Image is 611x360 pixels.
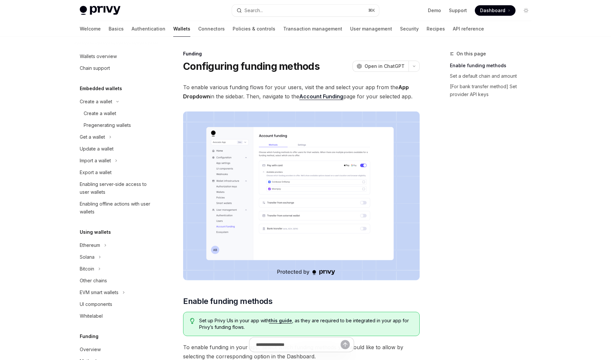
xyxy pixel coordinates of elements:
h5: Embedded wallets [80,85,122,92]
span: To enable various funding flows for your users, visit the and select your app from the in the sid... [183,83,420,101]
a: Connectors [198,21,225,37]
span: On this page [456,50,486,58]
div: Export a wallet [80,169,112,176]
div: Create a wallet [84,110,116,117]
div: Ethereum [80,241,100,249]
a: Enable funding methods [450,60,537,71]
a: Account Funding [299,93,343,100]
div: Overview [80,346,101,353]
div: UI components [80,300,112,308]
svg: Tip [190,318,195,324]
a: Authentication [132,21,165,37]
h1: Configuring funding methods [183,60,320,72]
a: Security [400,21,419,37]
a: Other chains [74,275,158,287]
span: ⌘ K [368,8,375,13]
a: Policies & controls [233,21,275,37]
button: Search...⌘K [232,5,379,16]
a: User management [350,21,392,37]
div: Pregenerating wallets [84,121,131,129]
div: Solana [80,253,95,261]
a: Enabling server-side access to user wallets [74,178,158,198]
a: Update a wallet [74,143,158,155]
span: Set up Privy UIs in your app with , as they are required to be integrated in your app for Privy’s... [199,317,413,330]
a: [For bank transfer method] Set provider API keys [450,81,537,100]
a: Transaction management [283,21,342,37]
a: Whitelabel [74,310,158,322]
div: Enabling offline actions with user wallets [80,200,155,216]
div: Bitcoin [80,265,94,273]
a: Wallets overview [74,50,158,62]
div: Create a wallet [80,98,112,106]
div: Chain support [80,64,110,72]
div: Search... [244,7,263,14]
img: light logo [80,6,120,15]
span: Enable funding methods [183,296,272,307]
a: UI components [74,298,158,310]
a: this guide [269,318,292,324]
a: Recipes [427,21,445,37]
a: Set a default chain and amount [450,71,537,81]
button: Toggle dark mode [521,5,531,16]
a: Support [449,7,467,14]
span: Open in ChatGPT [365,63,405,70]
div: Other chains [80,277,107,285]
div: Whitelabel [80,312,103,320]
a: Create a wallet [74,108,158,119]
div: Enabling server-side access to user wallets [80,180,155,196]
a: Basics [109,21,124,37]
img: Fundingupdate PNG [183,111,420,280]
div: Wallets overview [80,52,117,60]
a: Export a wallet [74,167,158,178]
a: Chain support [74,62,158,74]
a: Pregenerating wallets [74,119,158,131]
a: Demo [428,7,441,14]
div: Import a wallet [80,157,111,165]
a: Wallets [173,21,190,37]
a: Dashboard [475,5,516,16]
a: Overview [74,344,158,355]
button: Open in ChatGPT [352,61,409,72]
button: Send message [341,340,350,349]
a: Enabling offline actions with user wallets [74,198,158,218]
div: EVM smart wallets [80,289,118,296]
h5: Using wallets [80,228,111,236]
a: API reference [453,21,484,37]
h5: Funding [80,332,98,340]
span: Dashboard [480,7,505,14]
div: Update a wallet [80,145,114,153]
a: Welcome [80,21,101,37]
div: Funding [183,50,420,57]
div: Get a wallet [80,133,105,141]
